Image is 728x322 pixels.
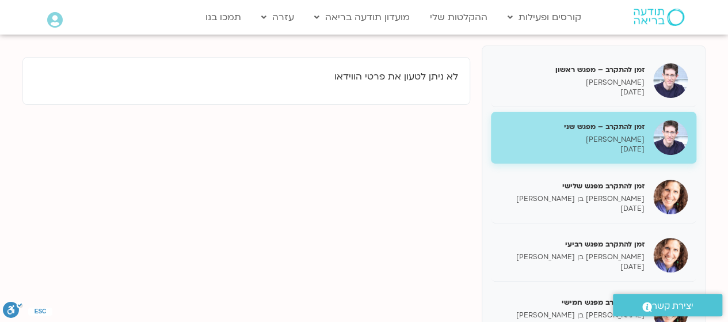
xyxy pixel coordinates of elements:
h5: זמן להתקרב – מפגש ראשון [500,65,645,75]
p: [PERSON_NAME] [500,78,645,88]
h5: זמן להתקרב מפגש רביעי [500,239,645,249]
p: [DATE] [500,88,645,97]
img: זמן להתקרב – מפגש שני [653,120,688,155]
a: יצירת קשר [613,294,722,316]
p: לא ניתן לטעון את פרטי הווידאו [35,69,458,85]
span: יצירת קשר [652,298,693,314]
p: [PERSON_NAME] בן [PERSON_NAME] [500,252,645,262]
a: מועדון תודעה בריאה [308,6,416,28]
a: ההקלטות שלי [424,6,493,28]
h5: זמן להתקרב – מפגש שני [500,122,645,132]
p: [DATE] [500,204,645,214]
p: [DATE] [500,262,645,272]
a: עזרה [256,6,300,28]
p: [PERSON_NAME] בן [PERSON_NAME] [500,194,645,204]
img: תודעה בריאה [634,9,684,26]
a: קורסים ופעילות [502,6,587,28]
a: תמכו בנו [200,6,247,28]
img: זמן להתקרב מפגש שלישי [653,180,688,214]
p: [PERSON_NAME] בן [PERSON_NAME] [500,310,645,320]
p: [DATE] [500,145,645,154]
img: זמן להתקרב – מפגש ראשון [653,63,688,98]
h5: זמן להתקרב מפגש חמישי [500,297,645,308]
h5: זמן להתקרב מפגש שלישי [500,181,645,191]
p: [PERSON_NAME] [500,135,645,145]
img: זמן להתקרב מפגש רביעי [653,238,688,272]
